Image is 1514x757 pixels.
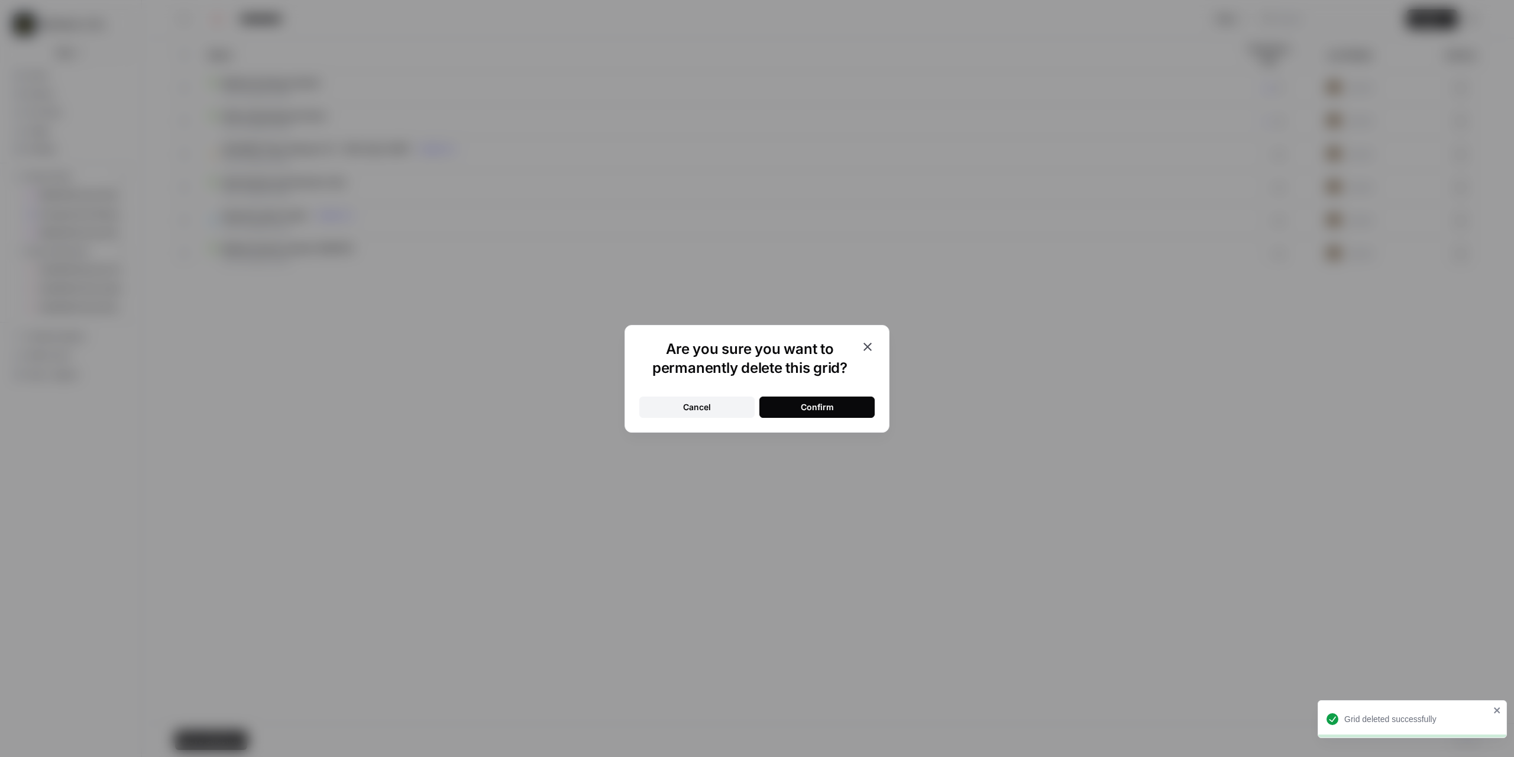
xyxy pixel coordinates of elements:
div: Confirm [801,401,834,413]
button: close [1493,706,1502,715]
div: Grid deleted successfully [1344,713,1490,725]
button: Cancel [639,397,755,418]
div: Cancel [683,401,711,413]
button: Confirm [759,397,875,418]
h1: Are you sure you want to permanently delete this grid? [639,340,860,378]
